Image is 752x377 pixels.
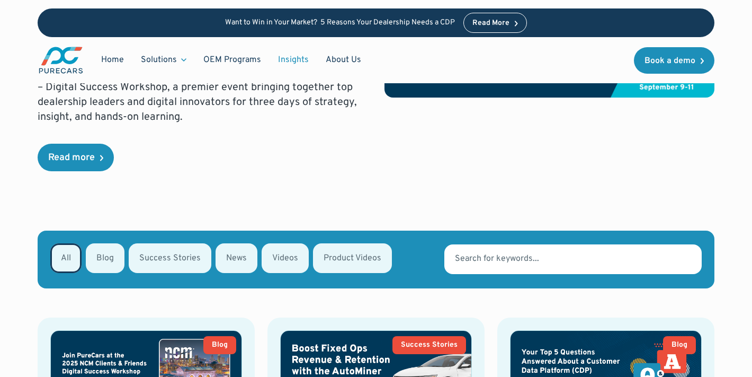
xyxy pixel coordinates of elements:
a: OEM Programs [195,50,270,70]
p: PureCars is proud to participate in this year’s NCM Clients & Friends – Digital Success Workshop,... [38,65,368,125]
div: Solutions [141,54,177,66]
p: Want to Win in Your Market? 5 Reasons Your Dealership Needs a CDP [225,19,455,28]
a: Home [93,50,132,70]
a: Insights [270,50,317,70]
div: Blog [672,341,687,349]
div: Blog [212,341,228,349]
a: main [38,46,84,75]
div: Success Stories [401,341,458,349]
input: Search for keywords... [444,244,702,274]
a: Read More [463,13,527,33]
div: Read More [472,20,509,27]
form: Email Form [38,231,714,288]
div: Solutions [132,50,195,70]
a: About Us [317,50,370,70]
div: Book a demo [644,57,695,65]
img: purecars logo [38,46,84,75]
a: Book a demo [634,47,714,74]
div: Read more [48,153,95,163]
a: Read more [38,144,114,171]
